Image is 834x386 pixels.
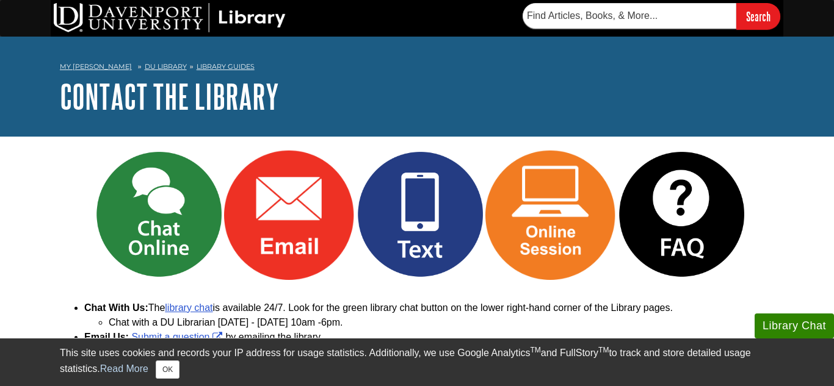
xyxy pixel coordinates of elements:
[93,149,224,280] img: Chat
[145,62,187,71] a: DU Library
[598,346,609,354] sup: TM
[54,3,286,32] img: DU Library
[513,209,616,219] a: Link opens in new window
[131,332,225,342] a: Link opens in new window
[355,149,485,280] img: Text
[84,330,774,345] li: by emailing the library.
[644,209,747,219] a: Link opens in new window
[736,3,780,29] input: Search
[60,62,132,72] a: My [PERSON_NAME]
[100,363,148,374] a: Read More
[84,302,148,313] b: Chat With Us:
[224,149,355,280] img: Email
[84,332,129,342] b: Email Us:
[523,3,780,29] form: Searches DU Library's articles, books, and more
[60,77,279,115] a: Contact the Library
[84,301,774,330] li: The is available 24/7. Look for the green library chat button on the lower right-hand corner of t...
[485,149,616,280] img: Online Session
[197,62,255,71] a: Library Guides
[252,209,355,219] a: Link opens in new window
[755,313,834,338] button: Library Chat
[530,346,540,354] sup: TM
[60,59,774,78] nav: breadcrumb
[616,149,747,280] img: FAQ
[60,346,774,379] div: This site uses cookies and records your IP address for usage statistics. Additionally, we use Goo...
[165,302,212,313] a: library chat
[523,3,736,29] input: Find Articles, Books, & More...
[156,360,179,379] button: Close
[109,315,774,330] li: Chat with a DU Librarian [DATE] - [DATE] 10am -6pm.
